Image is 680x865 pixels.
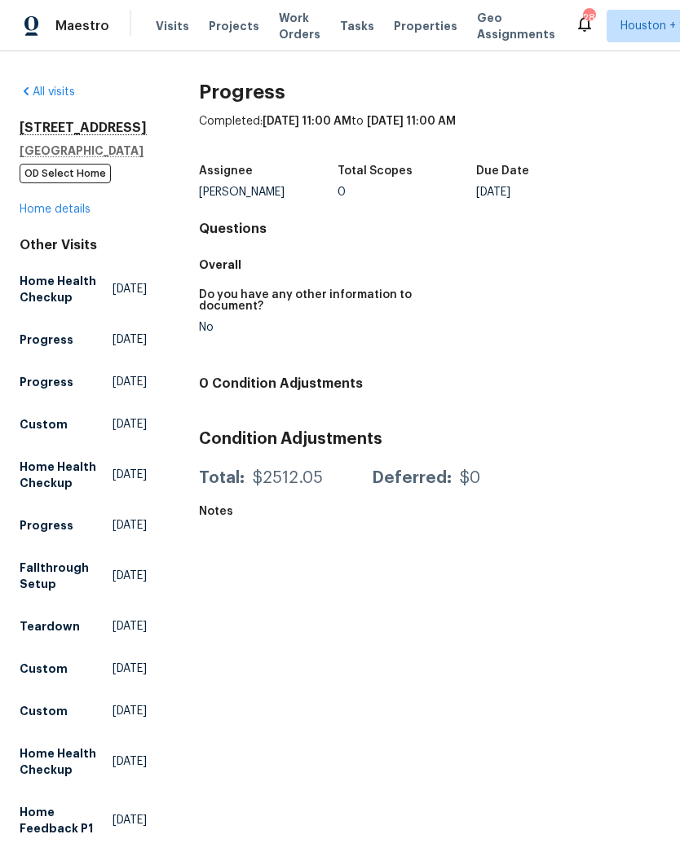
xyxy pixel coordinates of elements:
[199,431,660,447] h3: Condition Adjustments
[20,237,147,253] div: Other Visits
[20,367,147,397] a: Progress[DATE]
[199,113,660,156] div: Completed: to
[476,165,529,177] h5: Due Date
[279,10,320,42] span: Work Orders
[20,745,113,778] h5: Home Health Checkup
[263,116,351,127] span: [DATE] 11:00 AM
[199,322,417,333] div: No
[199,165,253,177] h5: Assignee
[20,410,147,439] a: Custom[DATE]
[113,703,147,719] span: [DATE]
[20,804,113,836] h5: Home Feedback P1
[156,18,189,34] span: Visits
[113,281,147,297] span: [DATE]
[20,374,73,390] h5: Progress
[20,517,73,533] h5: Progress
[394,18,457,34] span: Properties
[113,416,147,432] span: [DATE]
[20,86,75,98] a: All visits
[20,511,147,540] a: Progress[DATE]
[20,273,113,305] h5: Home Health Checkup
[20,654,147,683] a: Custom[DATE]
[20,553,147,599] a: Fallthrough Setup[DATE]
[20,332,73,348] h5: Progress
[199,187,338,198] div: [PERSON_NAME]
[20,459,113,491] h5: Home Health Checkup
[55,18,109,34] span: Maestro
[20,452,147,498] a: Home Health Checkup[DATE]
[460,470,480,486] div: $0
[20,266,147,312] a: Home Health Checkup[DATE]
[20,612,147,641] a: Teardown[DATE]
[477,10,555,42] span: Geo Assignments
[367,116,456,127] span: [DATE] 11:00 AM
[583,10,594,26] div: 28
[199,375,660,392] h4: 0 Condition Adjustments
[113,332,147,348] span: [DATE]
[20,164,111,183] span: OD Select Home
[20,739,147,784] a: Home Health Checkup[DATE]
[113,618,147,634] span: [DATE]
[20,696,147,726] a: Custom[DATE]
[113,812,147,828] span: [DATE]
[20,703,68,719] h5: Custom
[20,204,91,215] a: Home details
[20,560,113,592] h5: Fallthrough Setup
[20,661,68,677] h5: Custom
[20,416,68,432] h5: Custom
[113,517,147,533] span: [DATE]
[253,470,323,486] div: $2512.05
[20,797,147,843] a: Home Feedback P1[DATE]
[113,661,147,677] span: [DATE]
[199,506,233,517] h5: Notes
[113,374,147,390] span: [DATE]
[199,289,417,312] h5: Do you have any other information to document?
[340,20,374,32] span: Tasks
[338,165,413,177] h5: Total Scopes
[113,467,147,483] span: [DATE]
[209,18,259,34] span: Projects
[199,470,245,486] div: Total:
[20,325,147,354] a: Progress[DATE]
[199,84,660,100] h2: Progress
[199,257,660,273] h5: Overall
[372,470,452,486] div: Deferred:
[338,187,476,198] div: 0
[113,568,147,584] span: [DATE]
[113,753,147,770] span: [DATE]
[476,187,615,198] div: [DATE]
[199,221,660,237] h4: Questions
[20,618,80,634] h5: Teardown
